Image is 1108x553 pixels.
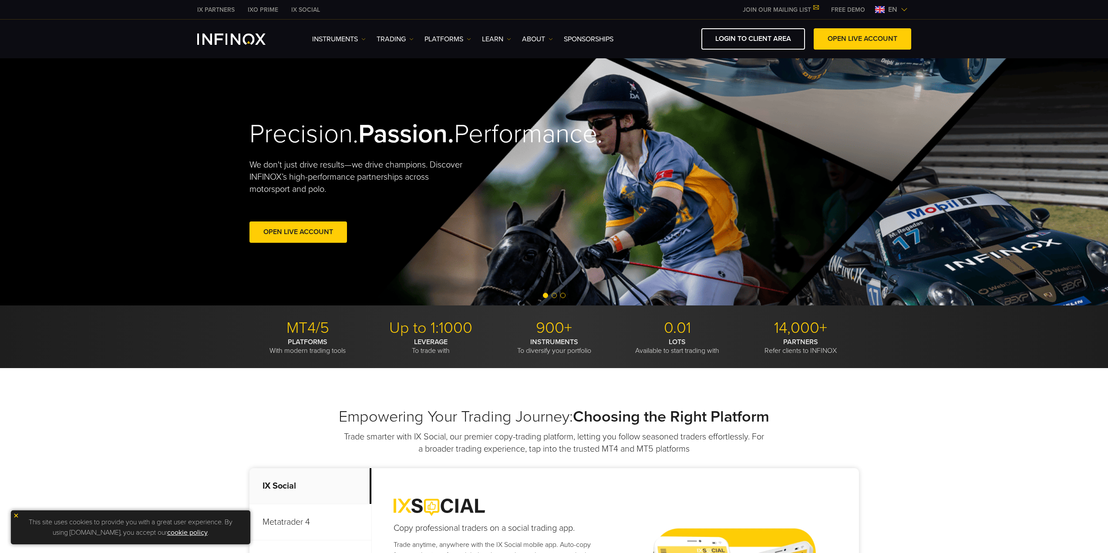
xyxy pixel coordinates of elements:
[249,504,371,540] p: Metatrader 4
[564,34,613,44] a: SPONSORSHIPS
[241,5,285,14] a: INFINOX
[552,293,557,298] span: Go to slide 2
[825,5,872,14] a: INFINOX MENU
[783,338,818,346] strong: PARTNERS
[496,338,613,355] p: To diversify your portfolio
[285,5,327,14] a: INFINOX
[377,34,414,44] a: TRADING
[482,34,511,44] a: Learn
[358,118,454,150] strong: Passion.
[249,159,469,195] p: We don't just drive results—we drive champions. Discover INFINOX’s high-performance partnerships ...
[669,338,686,346] strong: LOTS
[560,293,566,298] span: Go to slide 3
[496,318,613,338] p: 900+
[197,34,286,45] a: INFINOX Logo
[249,318,366,338] p: MT4/5
[191,5,241,14] a: INFINOX
[573,407,769,426] strong: Choosing the Right Platform
[15,515,246,540] p: This site uses cookies to provide you with a great user experience. By using [DOMAIN_NAME], you a...
[394,522,601,534] h4: Copy professional traders on a social trading app.
[543,293,548,298] span: Go to slide 1
[249,468,371,504] p: IX Social
[414,338,448,346] strong: LEVERAGE
[373,338,489,355] p: To trade with
[736,6,825,13] a: JOIN OUR MAILING LIST
[619,318,736,338] p: 0.01
[312,34,366,44] a: Instruments
[167,528,208,537] a: cookie policy
[13,513,19,519] img: yellow close icon
[701,28,805,50] a: LOGIN TO CLIENT AREA
[742,338,859,355] p: Refer clients to INFINOX
[249,221,347,243] a: Open Live Account
[885,4,901,15] span: en
[343,431,765,455] p: Trade smarter with IX Social, our premier copy-trading platform, letting you follow seasoned trad...
[619,338,736,355] p: Available to start trading with
[522,34,553,44] a: ABOUT
[814,28,911,50] a: OPEN LIVE ACCOUNT
[288,338,327,346] strong: PLATFORMS
[249,338,366,355] p: With modern trading tools
[742,318,859,338] p: 14,000+
[249,407,859,426] h2: Empowering Your Trading Journey:
[530,338,578,346] strong: INSTRUMENTS
[249,118,524,150] h2: Precision. Performance.
[373,318,489,338] p: Up to 1:1000
[424,34,471,44] a: PLATFORMS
